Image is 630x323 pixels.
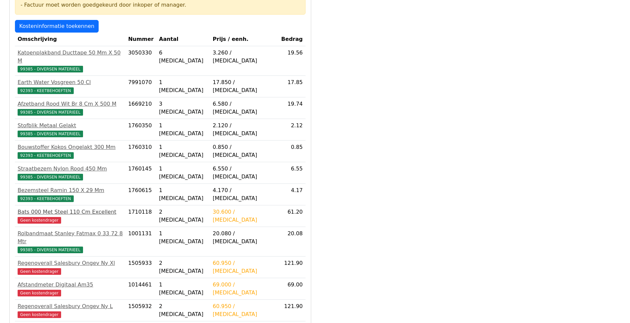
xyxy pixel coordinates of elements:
td: 1505932 [126,300,156,321]
td: 19.56 [279,46,306,76]
th: Nummer [126,33,156,46]
div: Katoenplakband Ducttape 50 Mm X 50 M [18,49,123,65]
td: 17.85 [279,76,306,97]
th: Prijs / eenh. [210,33,279,46]
td: 1760145 [126,162,156,184]
div: Regenoverall Salesbury Ongev Ny Xl [18,259,123,267]
div: 6 [MEDICAL_DATA] [159,49,208,65]
div: 1 [MEDICAL_DATA] [159,122,208,138]
div: Afstandmeter Digitaal Am35 [18,281,123,289]
div: 3.260 / [MEDICAL_DATA] [213,49,276,65]
div: Bouwstoffer Kokos Ongelakt 300 Mm [18,143,123,151]
td: 1669210 [126,97,156,119]
td: 3050330 [126,46,156,76]
div: - Factuur moet worden goedgekeurd door inkoper of manager. [21,1,300,9]
a: Rolbandmaat Stanley Fatmax 0 33 72 8 Mtr99385 - DIVERSEN MATERIEEL [18,230,123,254]
a: Regenoverall Salesbury Ongev Ny LGeen kostendrager [18,302,123,318]
div: 6.580 / [MEDICAL_DATA] [213,100,276,116]
th: Omschrijving [15,33,126,46]
div: 4.170 / [MEDICAL_DATA] [213,186,276,202]
td: 69.00 [279,278,306,300]
td: 1710118 [126,205,156,227]
td: 4.17 [279,184,306,205]
a: Earth Water Vosgreen 50 Cl92393 - KEETBEHOEFTEN [18,78,123,94]
span: 92393 - KEETBEHOEFTEN [18,152,74,159]
td: 1014461 [126,278,156,300]
td: 2.12 [279,119,306,141]
td: 1760350 [126,119,156,141]
td: 20.08 [279,227,306,257]
div: Rolbandmaat Stanley Fatmax 0 33 72 8 Mtr [18,230,123,246]
a: Bats 000 Met Steel 110 Cm ExcellentGeen kostendrager [18,208,123,224]
div: Afzetband Rood Wit Br 8 Cm X 500 M [18,100,123,108]
td: 7991070 [126,76,156,97]
div: 1 [MEDICAL_DATA] [159,143,208,159]
span: Geen kostendrager [18,311,61,318]
div: 2 [MEDICAL_DATA] [159,302,208,318]
a: Stofblik Metaal Gelakt99385 - DIVERSEN MATERIEEL [18,122,123,138]
span: 99385 - DIVERSEN MATERIEEL [18,66,83,72]
div: 2.120 / [MEDICAL_DATA] [213,122,276,138]
a: Bezemsteel Ramin 150 X 29 Mm92393 - KEETBEHOEFTEN [18,186,123,202]
td: 121.90 [279,300,306,321]
div: 60.950 / [MEDICAL_DATA] [213,302,276,318]
a: Katoenplakband Ducttape 50 Mm X 50 M99385 - DIVERSEN MATERIEEL [18,49,123,73]
th: Aantal [156,33,210,46]
div: 1 [MEDICAL_DATA] [159,281,208,297]
a: Afstandmeter Digitaal Am35Geen kostendrager [18,281,123,297]
td: 19.74 [279,97,306,119]
td: 6.55 [279,162,306,184]
span: 99385 - DIVERSEN MATERIEEL [18,131,83,137]
th: Bedrag [279,33,306,46]
div: 3 [MEDICAL_DATA] [159,100,208,116]
div: 1 [MEDICAL_DATA] [159,165,208,181]
span: 99385 - DIVERSEN MATERIEEL [18,109,83,116]
td: 1505933 [126,257,156,278]
div: 2 [MEDICAL_DATA] [159,259,208,275]
span: Geen kostendrager [18,290,61,296]
div: 1 [MEDICAL_DATA] [159,186,208,202]
span: 99385 - DIVERSEN MATERIEEL [18,174,83,180]
a: Kosteninformatie toekennen [15,20,99,33]
span: 99385 - DIVERSEN MATERIEEL [18,247,83,253]
span: Geen kostendrager [18,268,61,275]
div: 30.600 / [MEDICAL_DATA] [213,208,276,224]
div: 69.000 / [MEDICAL_DATA] [213,281,276,297]
span: 92393 - KEETBEHOEFTEN [18,195,74,202]
td: 121.90 [279,257,306,278]
div: 0.850 / [MEDICAL_DATA] [213,143,276,159]
div: Bezemsteel Ramin 150 X 29 Mm [18,186,123,194]
a: Bouwstoffer Kokos Ongelakt 300 Mm92393 - KEETBEHOEFTEN [18,143,123,159]
td: 1760615 [126,184,156,205]
a: Straatbezem Nylon Rood 450 Mm99385 - DIVERSEN MATERIEEL [18,165,123,181]
div: 20.080 / [MEDICAL_DATA] [213,230,276,246]
td: 1001131 [126,227,156,257]
div: 17.850 / [MEDICAL_DATA] [213,78,276,94]
div: 60.950 / [MEDICAL_DATA] [213,259,276,275]
td: 1760310 [126,141,156,162]
span: Geen kostendrager [18,217,61,224]
a: Regenoverall Salesbury Ongev Ny XlGeen kostendrager [18,259,123,275]
div: 6.550 / [MEDICAL_DATA] [213,165,276,181]
a: Afzetband Rood Wit Br 8 Cm X 500 M99385 - DIVERSEN MATERIEEL [18,100,123,116]
div: 1 [MEDICAL_DATA] [159,230,208,246]
td: 0.85 [279,141,306,162]
span: 92393 - KEETBEHOEFTEN [18,87,74,94]
td: 61.20 [279,205,306,227]
div: Regenoverall Salesbury Ongev Ny L [18,302,123,310]
div: Earth Water Vosgreen 50 Cl [18,78,123,86]
div: Stofblik Metaal Gelakt [18,122,123,130]
div: 1 [MEDICAL_DATA] [159,78,208,94]
div: 2 [MEDICAL_DATA] [159,208,208,224]
div: Straatbezem Nylon Rood 450 Mm [18,165,123,173]
div: Bats 000 Met Steel 110 Cm Excellent [18,208,123,216]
